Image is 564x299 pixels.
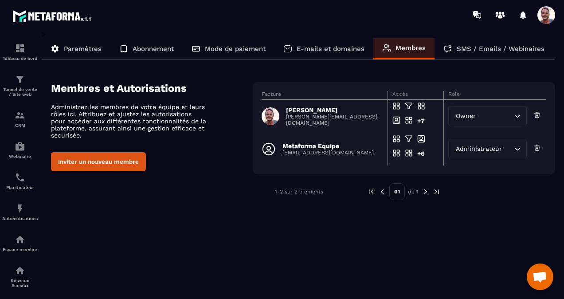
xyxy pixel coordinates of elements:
[2,154,38,159] p: Webinaire
[457,45,544,53] p: SMS / Emails / Webinaires
[15,74,25,85] img: formation
[282,149,374,156] p: [EMAIL_ADDRESS][DOMAIN_NAME]
[286,114,383,126] p: [PERSON_NAME][EMAIL_ADDRESS][DOMAIN_NAME]
[417,116,425,130] div: +7
[2,197,38,228] a: automationsautomationsAutomatisations
[42,30,555,213] div: >
[378,188,386,196] img: prev
[2,134,38,165] a: automationsautomationsWebinaire
[64,45,102,53] p: Paramètres
[15,203,25,214] img: automations
[2,56,38,61] p: Tableau de bord
[408,188,419,195] p: de 1
[2,67,38,103] a: formationformationTunnel de vente / Site web
[448,139,527,159] div: Search for option
[275,189,323,195] p: 1-2 sur 2 éléments
[15,141,25,152] img: automations
[51,152,146,171] button: Inviter un nouveau membre
[417,149,425,163] div: +6
[133,45,174,53] p: Abonnement
[367,188,375,196] img: prev
[282,142,374,149] p: Metaforma Equipe
[205,45,266,53] p: Mode de paiement
[12,8,92,24] img: logo
[2,123,38,128] p: CRM
[2,228,38,259] a: automationsautomationsEspace membre
[15,172,25,183] img: scheduler
[15,110,25,121] img: formation
[15,234,25,245] img: automations
[389,183,405,200] p: 01
[2,247,38,252] p: Espace membre
[15,265,25,276] img: social-network
[396,44,426,52] p: Membres
[51,82,253,94] h4: Membres et Autorisations
[2,165,38,197] a: schedulerschedulerPlanificateur
[527,264,553,290] a: Ouvrir le chat
[504,144,512,154] input: Search for option
[286,106,383,114] p: [PERSON_NAME]
[2,103,38,134] a: formationformationCRM
[2,216,38,221] p: Automatisations
[448,106,527,126] div: Search for option
[2,278,38,288] p: Réseaux Sociaux
[15,43,25,54] img: formation
[422,188,430,196] img: next
[2,259,38,295] a: social-networksocial-networkRéseaux Sociaux
[262,91,388,100] th: Facture
[443,91,546,100] th: Rôle
[388,91,444,100] th: Accès
[454,144,504,154] span: Administrateur
[433,188,441,196] img: next
[2,87,38,97] p: Tunnel de vente / Site web
[454,111,478,121] span: Owner
[297,45,364,53] p: E-mails et domaines
[51,103,206,139] p: Administrez les membres de votre équipe et leurs rôles ici. Attribuez et ajustez les autorisation...
[2,185,38,190] p: Planificateur
[2,36,38,67] a: formationformationTableau de bord
[478,111,512,121] input: Search for option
